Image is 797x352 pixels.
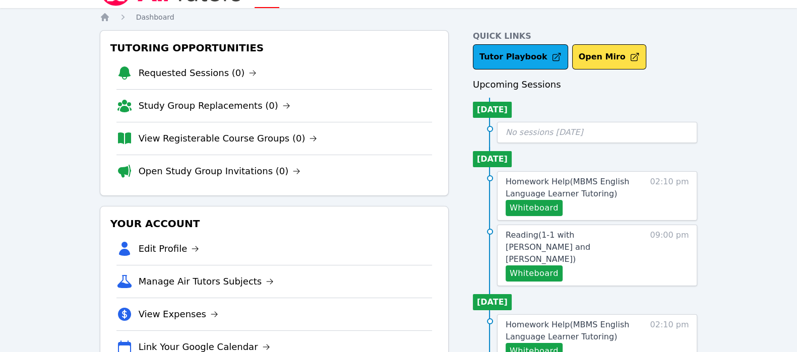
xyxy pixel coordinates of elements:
[108,39,440,57] h3: Tutoring Opportunities
[473,294,512,310] li: [DATE]
[139,242,200,256] a: Edit Profile
[473,102,512,118] li: [DATE]
[506,319,643,343] a: Homework Help(MBMS English Language Learner Tutoring)
[650,176,689,216] span: 02:10 pm
[506,230,590,264] span: Reading ( 1-1 with [PERSON_NAME] and [PERSON_NAME] )
[506,176,643,200] a: Homework Help(MBMS English Language Learner Tutoring)
[136,12,174,22] a: Dashboard
[506,229,643,265] a: Reading(1-1 with [PERSON_NAME] and [PERSON_NAME])
[139,307,218,321] a: View Expenses
[136,13,174,21] span: Dashboard
[506,177,629,198] span: Homework Help ( MBMS English Language Learner Tutoring )
[572,44,646,69] button: Open Miro
[139,274,274,289] a: Manage Air Tutors Subjects
[473,151,512,167] li: [DATE]
[108,215,440,233] h3: Your Account
[139,164,301,178] a: Open Study Group Invitations (0)
[473,44,568,69] a: Tutor Playbook
[506,320,629,341] span: Homework Help ( MBMS English Language Learner Tutoring )
[650,229,689,281] span: 09:00 pm
[100,12,698,22] nav: Breadcrumb
[139,131,318,146] a: View Registerable Course Groups (0)
[139,66,257,80] a: Requested Sessions (0)
[506,127,583,137] span: No sessions [DATE]
[473,78,698,92] h3: Upcoming Sessions
[473,30,698,42] h4: Quick Links
[139,99,290,113] a: Study Group Replacements (0)
[506,265,563,281] button: Whiteboard
[506,200,563,216] button: Whiteboard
